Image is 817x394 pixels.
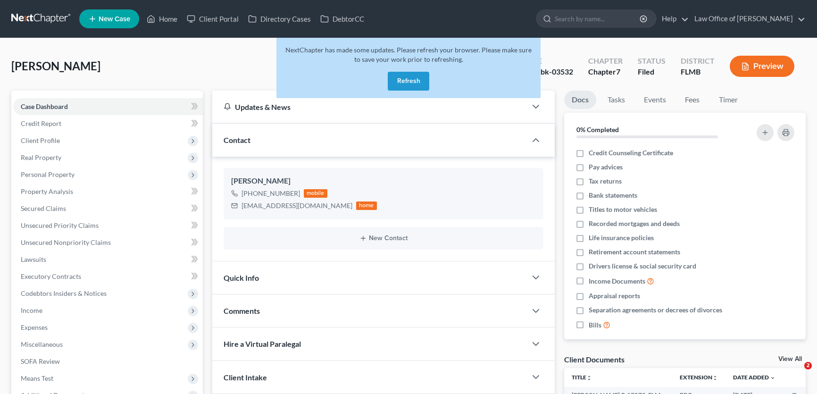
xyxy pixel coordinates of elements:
[636,91,674,109] a: Events
[681,56,715,67] div: District
[231,176,536,187] div: [PERSON_NAME]
[589,176,622,186] span: Tax returns
[589,261,696,271] span: Drivers license & social security card
[616,67,620,76] span: 7
[231,235,536,242] button: New Contact
[589,205,657,214] span: Titles to motor vehicles
[638,67,666,77] div: Filed
[182,10,243,27] a: Client Portal
[589,233,654,243] span: Life insurance policies
[564,91,596,109] a: Docs
[285,46,532,63] span: NextChapter has made some updates. Please refresh your browser. Please make sure to save your wor...
[21,170,75,178] span: Personal Property
[242,189,300,198] div: [PHONE_NUMBER]
[21,374,53,382] span: Means Test
[785,362,808,385] iframe: Intercom live chat
[13,115,203,132] a: Credit Report
[589,247,680,257] span: Retirement account statements
[586,375,592,381] i: unfold_more
[13,200,203,217] a: Secured Claims
[589,219,680,228] span: Recorded mortgages and deeds
[589,162,623,172] span: Pay advices
[304,189,327,198] div: mobile
[224,102,515,112] div: Updates & News
[21,340,63,348] span: Miscellaneous
[21,204,66,212] span: Secured Claims
[564,354,625,364] div: Client Documents
[21,289,107,297] span: Codebtors Insiders & Notices
[523,67,573,77] div: 3:25-bk-03532
[589,305,722,315] span: Separation agreements or decrees of divorces
[224,306,260,315] span: Comments
[572,374,592,381] a: Titleunfold_more
[638,56,666,67] div: Status
[142,10,182,27] a: Home
[589,148,673,158] span: Credit Counseling Certificate
[316,10,369,27] a: DebtorCC
[690,10,805,27] a: Law Office of [PERSON_NAME]
[21,102,68,110] span: Case Dashboard
[21,187,73,195] span: Property Analysis
[770,375,775,381] i: expand_more
[11,59,100,73] span: [PERSON_NAME]
[21,136,60,144] span: Client Profile
[730,56,794,77] button: Preview
[589,320,601,330] span: Bills
[21,255,46,263] span: Lawsuits
[733,374,775,381] a: Date Added expand_more
[677,91,708,109] a: Fees
[681,67,715,77] div: FLMB
[388,72,429,91] button: Refresh
[224,339,301,348] span: Hire a Virtual Paralegal
[13,183,203,200] a: Property Analysis
[555,10,641,27] input: Search by name...
[21,323,48,331] span: Expenses
[21,306,42,314] span: Income
[13,353,203,370] a: SOFA Review
[99,16,130,23] span: New Case
[589,191,637,200] span: Bank statements
[657,10,689,27] a: Help
[680,374,718,381] a: Extensionunfold_more
[21,119,61,127] span: Credit Report
[588,67,623,77] div: Chapter
[804,362,812,369] span: 2
[13,234,203,251] a: Unsecured Nonpriority Claims
[589,277,645,286] span: Income Documents
[356,201,377,210] div: home
[243,10,316,27] a: Directory Cases
[224,373,267,382] span: Client Intake
[21,153,61,161] span: Real Property
[712,375,718,381] i: unfold_more
[711,91,745,109] a: Timer
[13,268,203,285] a: Executory Contracts
[21,272,81,280] span: Executory Contracts
[242,201,352,210] div: [EMAIL_ADDRESS][DOMAIN_NAME]
[13,251,203,268] a: Lawsuits
[13,98,203,115] a: Case Dashboard
[588,56,623,67] div: Chapter
[13,217,203,234] a: Unsecured Priority Claims
[778,356,802,362] a: View All
[224,135,250,144] span: Contact
[224,273,259,282] span: Quick Info
[589,291,640,301] span: Appraisal reports
[21,357,60,365] span: SOFA Review
[21,238,111,246] span: Unsecured Nonpriority Claims
[21,221,99,229] span: Unsecured Priority Claims
[523,56,573,67] div: Case
[600,91,633,109] a: Tasks
[576,126,619,134] strong: 0% Completed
